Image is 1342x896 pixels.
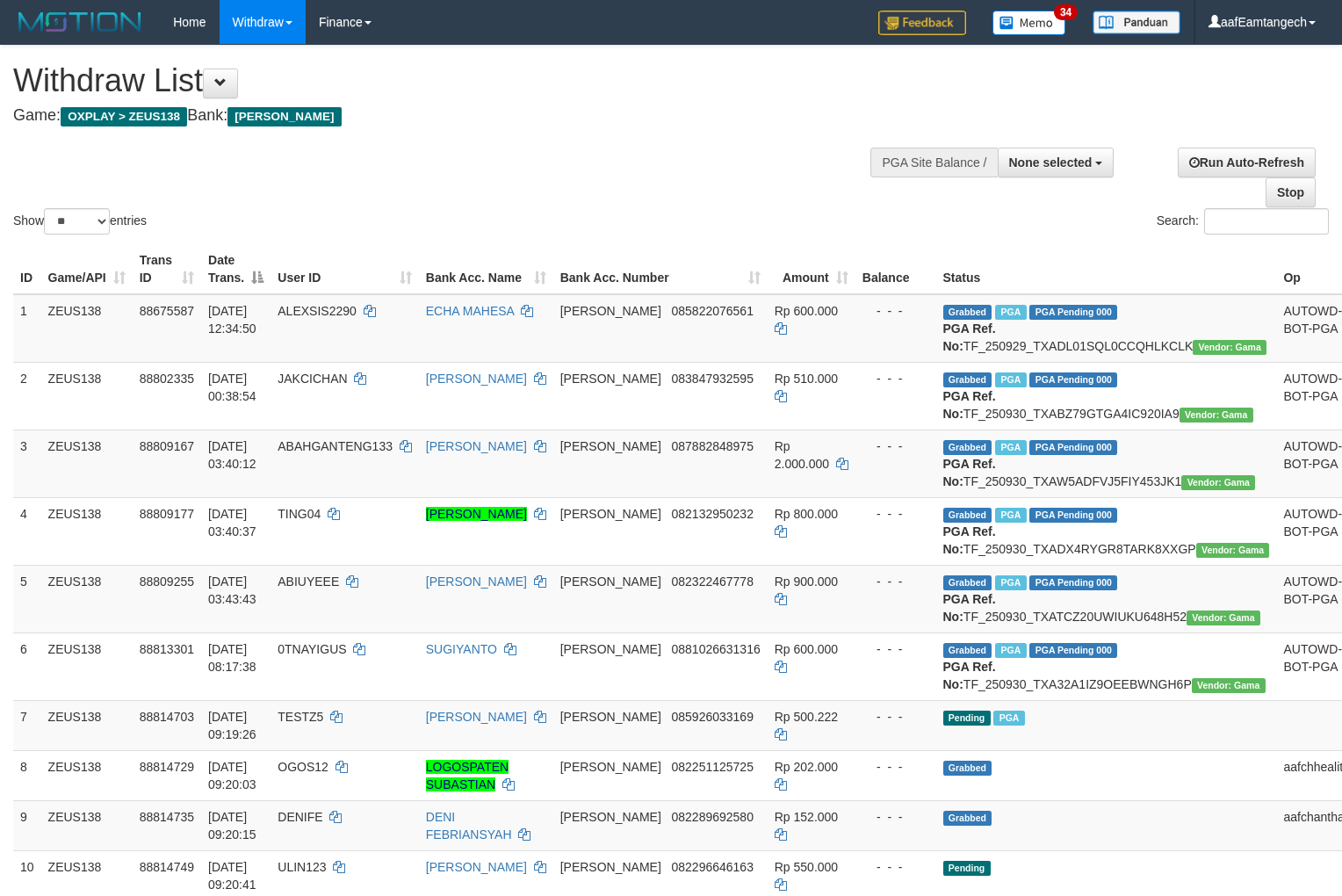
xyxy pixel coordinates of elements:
label: Show entries [13,208,147,235]
th: Balance [855,244,936,294]
span: Rp 500.222 [775,710,838,724]
span: [DATE] 09:20:41 [208,860,256,892]
a: DENI FEBRIANSYAH [426,810,512,842]
a: [PERSON_NAME] [426,439,527,453]
th: Status [936,244,1277,294]
b: PGA Ref. No: [943,457,996,488]
span: Grabbed [943,643,992,658]
span: [PERSON_NAME] [560,810,661,824]
span: TING04 [278,507,321,521]
a: [PERSON_NAME] [426,710,527,724]
td: ZEUS138 [41,750,133,800]
td: ZEUS138 [41,294,133,363]
img: MOTION_logo.png [13,9,147,35]
th: Bank Acc. Number: activate to sort column ascending [553,244,768,294]
span: Rp 152.000 [775,810,838,824]
td: 5 [13,565,41,632]
span: Rp 900.000 [775,574,838,589]
td: ZEUS138 [41,362,133,430]
span: Grabbed [943,440,992,455]
td: TF_250930_TXABZ79GTGA4IC920IA9 [936,362,1277,430]
span: Copy 083847932595 to clipboard [672,372,754,386]
a: ECHA MAHESA [426,304,514,318]
span: Vendor URL: https://trx31.1velocity.biz [1196,543,1270,558]
span: 88809167 [140,439,194,453]
span: Copy 087882848975 to clipboard [672,439,754,453]
div: PGA Site Balance / [870,148,997,177]
span: PGA Pending [1029,575,1117,590]
span: Grabbed [943,761,992,776]
span: Marked by aafpengsreynich [995,305,1026,320]
span: Rp 2.000.000 [775,439,829,471]
div: - - - [862,505,929,523]
span: 88809177 [140,507,194,521]
th: Amount: activate to sort column ascending [768,244,855,294]
span: 88814749 [140,860,194,874]
div: - - - [862,640,929,658]
span: [DATE] 09:19:26 [208,710,256,741]
div: - - - [862,573,929,590]
span: ABAHGANTENG133 [278,439,393,453]
span: Marked by aaftanly [995,575,1026,590]
input: Search: [1204,208,1329,235]
span: Rp 202.000 [775,760,838,774]
span: Rp 600.000 [775,642,838,656]
span: Copy 085822076561 to clipboard [672,304,754,318]
span: Rp 510.000 [775,372,838,386]
td: 6 [13,632,41,700]
td: ZEUS138 [41,632,133,700]
span: DENIFE [278,810,322,824]
b: PGA Ref. No: [943,660,996,691]
span: 88814729 [140,760,194,774]
div: - - - [862,302,929,320]
b: PGA Ref. No: [943,524,996,556]
span: Vendor URL: https://trx31.1velocity.biz [1180,408,1253,423]
span: Marked by aafsreyleap [995,643,1026,658]
span: Copy 082132950232 to clipboard [672,507,754,521]
b: PGA Ref. No: [943,322,996,353]
span: TESTZ5 [278,710,323,724]
span: [PERSON_NAME] [560,574,661,589]
h1: Withdraw List [13,63,877,98]
div: - - - [862,808,929,826]
span: Grabbed [943,811,992,826]
div: - - - [862,437,929,455]
span: Copy 082251125725 to clipboard [672,760,754,774]
th: Game/API: activate to sort column ascending [41,244,133,294]
td: ZEUS138 [41,700,133,750]
span: Grabbed [943,575,992,590]
span: Copy 085926033169 to clipboard [672,710,754,724]
span: Vendor URL: https://trx31.1velocity.biz [1187,611,1260,625]
span: [DATE] 09:20:03 [208,760,256,791]
span: Grabbed [943,372,992,387]
span: ALEXSIS2290 [278,304,357,318]
b: PGA Ref. No: [943,592,996,624]
td: TF_250930_TXAW5ADFVJ5FIY453JK1 [936,430,1277,497]
a: [PERSON_NAME] [426,507,527,521]
span: Pending [943,711,991,726]
span: PGA Pending [1029,305,1117,320]
span: Vendor URL: https://trx31.1velocity.biz [1192,678,1266,693]
span: PGA Pending [1029,440,1117,455]
span: None selected [1009,155,1093,170]
td: TF_250930_TXA32A1IZ9OEEBWNGH6P [936,632,1277,700]
span: [PERSON_NAME] [227,107,341,126]
td: ZEUS138 [41,565,133,632]
span: [DATE] 03:40:12 [208,439,256,471]
a: [PERSON_NAME] [426,372,527,386]
th: ID [13,244,41,294]
span: Marked by aaftanly [995,508,1026,523]
span: Pending [943,861,991,876]
span: 88675587 [140,304,194,318]
span: 88813301 [140,642,194,656]
td: 8 [13,750,41,800]
span: ABIUYEEE [278,574,339,589]
th: User ID: activate to sort column ascending [271,244,419,294]
span: [DATE] 12:34:50 [208,304,256,336]
td: 9 [13,800,41,850]
td: 4 [13,497,41,565]
span: Copy 082296646163 to clipboard [672,860,754,874]
td: ZEUS138 [41,430,133,497]
div: - - - [862,758,929,776]
label: Search: [1157,208,1329,235]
